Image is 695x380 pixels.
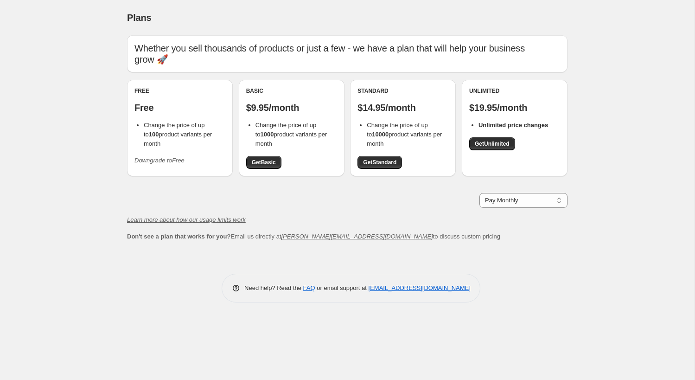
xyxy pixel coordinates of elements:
[372,131,389,138] b: 10000
[469,137,515,150] a: GetUnlimited
[134,87,225,95] div: Free
[255,122,327,147] span: Change the price of up to product variants per month
[357,156,402,169] a: GetStandard
[134,157,185,164] i: Downgrade to Free
[315,284,369,291] span: or email support at
[144,122,212,147] span: Change the price of up to product variants per month
[127,233,230,240] b: Don't see a plan that works for you?
[363,159,396,166] span: Get Standard
[469,102,560,113] p: $19.95/month
[134,43,560,65] p: Whether you sell thousands of products or just a few - we have a plan that will help your busines...
[129,153,190,168] button: Downgrade toFree
[367,122,442,147] span: Change the price of up to product variants per month
[369,284,471,291] a: [EMAIL_ADDRESS][DOMAIN_NAME]
[246,87,337,95] div: Basic
[252,159,276,166] span: Get Basic
[246,156,281,169] a: GetBasic
[246,102,337,113] p: $9.95/month
[244,284,303,291] span: Need help? Read the
[475,140,510,148] span: Get Unlimited
[149,131,159,138] b: 100
[134,102,225,113] p: Free
[127,233,500,240] span: Email us directly at to discuss custom pricing
[127,13,151,23] span: Plans
[303,284,315,291] a: FAQ
[357,87,448,95] div: Standard
[261,131,274,138] b: 1000
[469,87,560,95] div: Unlimited
[281,233,433,240] a: [PERSON_NAME][EMAIL_ADDRESS][DOMAIN_NAME]
[127,216,246,223] a: Learn more about how our usage limits work
[478,122,548,129] b: Unlimited price changes
[357,102,448,113] p: $14.95/month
